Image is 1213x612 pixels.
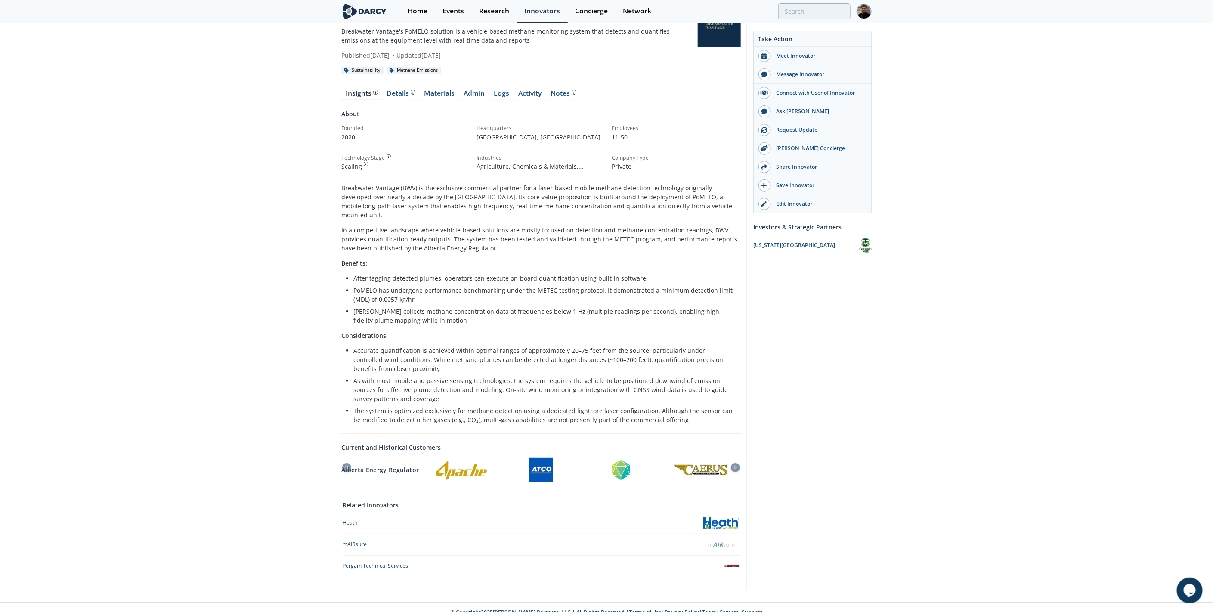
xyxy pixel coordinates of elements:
[341,133,470,142] p: 2020
[860,238,872,253] img: Colorado State University
[353,286,735,304] li: PoMELO has undergone performance benchmarking under the METEC testing protocol. It demonstrated a...
[387,90,415,97] div: Details
[489,90,514,100] a: Logs
[771,89,867,97] div: Connect with User of Innovator
[771,200,867,208] div: Edit Innovator
[771,108,867,115] div: Ask [PERSON_NAME]
[353,406,735,424] li: The system is optimized exclusively for methane detection using a dedicated lightcore laser confi...
[477,124,606,132] div: Headquarters
[703,540,740,550] img: mAIRsure
[341,226,741,253] p: In a competitive landscape where vehicle-based solutions are mostly focused on detection and meth...
[343,519,358,527] div: Heath
[572,90,576,95] img: information.svg
[341,51,698,60] div: Published [DATE] Updated [DATE]
[341,331,388,340] strong: Considerations:
[341,67,384,74] div: Sustainability
[771,163,867,171] div: Share Innovator
[353,274,735,283] li: After tagging detected plumes, operators can execute on-board quantification using built-in software
[341,162,470,171] div: Scaling
[341,90,382,100] a: Insights
[343,516,740,531] a: Heath Heath
[353,346,735,373] li: Accurate quantification is achieved within optimal ranges of approximately 20–75 feet from the so...
[341,458,421,482] div: Alberta Energy Regulator
[343,562,408,570] div: Pergam Technical Services
[724,559,740,574] img: Pergam Technical Services
[353,376,735,403] li: As with most mobile and passive sensing technologies, the system requires the vehicle to be posit...
[1177,578,1204,603] iframe: chat widget
[341,183,741,219] p: Breakwater Vantage (BWV) is the exclusive commercial partner for a laser-based mobile methane det...
[753,241,860,249] div: [US_STATE][GEOGRAPHIC_DATA]
[754,34,871,47] div: Take Action
[623,8,651,15] div: Network
[754,195,871,213] a: Edit Innovator
[442,8,464,15] div: Events
[341,443,741,452] a: Current and Historical Customers
[341,259,367,267] strong: Benefits:
[477,154,606,162] div: Industries
[778,3,851,19] input: Advanced Search
[477,162,594,198] span: Agriculture, Chemicals & Materials, Downstream - Oil & Gas, Manufacturing, Metals & Mining, Midst...
[341,27,698,45] p: Breakwater Vantage's PoMELO solution is a vehicle-based methane monitoring system that detects an...
[551,90,576,97] div: Notes
[612,124,741,132] div: Employees
[387,67,441,74] div: Methane Emissions
[753,238,872,253] a: [US_STATE][GEOGRAPHIC_DATA] Colorado State University
[703,517,740,529] img: Heath
[609,458,633,482] img: Berry Petroleum
[420,90,459,100] a: Materials
[771,182,867,189] div: Save Innovator
[771,71,867,78] div: Message Innovator
[753,219,872,235] div: Investors & Strategic Partners
[434,459,488,481] img: Apache Corporation
[343,501,399,510] a: Related Innovators
[575,8,608,15] div: Concierge
[343,541,367,548] div: mAIRsure
[771,52,867,60] div: Meet Innovator
[391,51,396,59] span: •
[343,559,740,574] a: Pergam Technical Services Pergam Technical Services
[771,126,867,134] div: Request Update
[529,458,553,482] img: Atco
[387,154,391,159] img: information.svg
[341,4,388,19] img: logo-wide.svg
[341,109,741,124] div: About
[341,154,385,162] div: Technology Stage
[612,154,741,162] div: Company Type
[754,176,871,195] button: Save Innovator
[477,133,606,142] p: [GEOGRAPHIC_DATA] , [GEOGRAPHIC_DATA]
[524,8,560,15] div: Innovators
[411,90,415,95] img: information.svg
[479,8,509,15] div: Research
[341,124,470,132] div: Founded
[674,465,727,476] img: Caerus Oil and Gas
[514,90,546,100] a: Activity
[771,145,867,152] div: [PERSON_NAME] Concierge
[408,8,427,15] div: Home
[373,90,378,95] img: information.svg
[546,90,581,100] a: Notes
[364,162,368,167] img: information.svg
[612,162,631,170] span: Private
[857,4,872,19] img: Profile
[346,90,378,97] div: Insights
[353,307,735,325] li: [PERSON_NAME] collects methane concentration data at frequencies below 1 Hz (multiple readings pe...
[612,133,741,142] p: 11-50
[343,537,740,552] a: mAIRsure mAIRsure
[382,90,420,100] a: Details
[459,90,489,100] a: Admin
